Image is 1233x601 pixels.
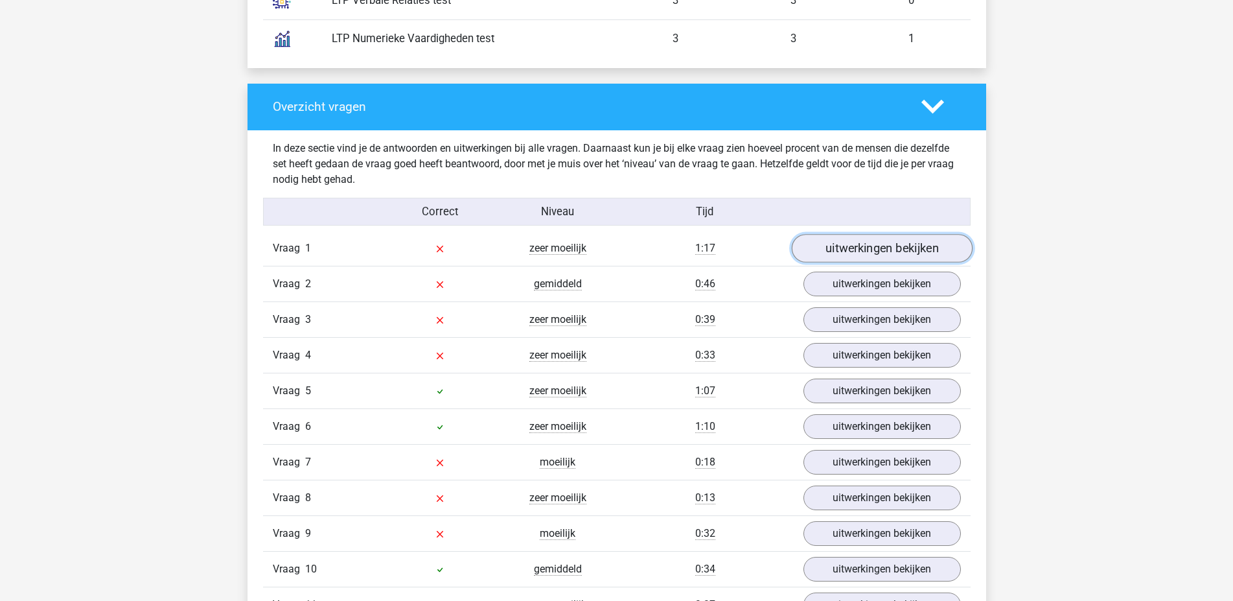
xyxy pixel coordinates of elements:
[695,456,715,469] span: 0:18
[853,30,971,47] div: 1
[529,349,586,362] span: zeer moeilijk
[803,557,961,582] a: uitwerkingen bekijken
[540,527,575,540] span: moeilijk
[273,490,305,506] span: Vraag
[305,527,311,539] span: 9
[305,491,311,504] span: 8
[695,277,715,290] span: 0:46
[695,527,715,540] span: 0:32
[529,420,586,433] span: zeer moeilijk
[273,99,902,114] h4: Overzicht vragen
[529,384,586,397] span: zeer moeilijk
[695,349,715,362] span: 0:33
[529,313,586,326] span: zeer moeilijk
[803,414,961,439] a: uitwerkingen bekijken
[273,383,305,399] span: Vraag
[534,277,582,290] span: gemiddeld
[381,204,499,220] div: Correct
[803,450,961,475] a: uitwerkingen bekijken
[534,563,582,576] span: gemiddeld
[803,307,961,332] a: uitwerkingen bekijken
[695,491,715,504] span: 0:13
[273,454,305,470] span: Vraag
[273,526,305,541] span: Vraag
[735,30,853,47] div: 3
[529,242,586,255] span: zeer moeilijk
[273,312,305,327] span: Vraag
[273,241,305,256] span: Vraag
[616,204,793,220] div: Tijd
[803,343,961,368] a: uitwerkingen bekijken
[499,204,617,220] div: Niveau
[273,276,305,292] span: Vraag
[803,272,961,296] a: uitwerkingen bekijken
[305,242,311,254] span: 1
[305,384,311,397] span: 5
[322,30,617,47] div: LTP Numerieke Vaardigheden test
[305,277,311,290] span: 2
[529,491,586,504] span: zeer moeilijk
[803,486,961,510] a: uitwerkingen bekijken
[695,384,715,397] span: 1:07
[266,23,298,55] img: numerical_reasoning.c2aee8c4b37e.svg
[695,242,715,255] span: 1:17
[273,561,305,577] span: Vraag
[305,456,311,468] span: 7
[305,563,317,575] span: 10
[305,420,311,432] span: 6
[273,348,305,363] span: Vraag
[695,313,715,326] span: 0:39
[695,420,715,433] span: 1:10
[695,563,715,576] span: 0:34
[617,30,735,47] div: 3
[305,313,311,325] span: 3
[263,141,971,187] div: In deze sectie vind je de antwoorden en uitwerkingen bij alle vragen. Daarnaast kun je bij elke v...
[305,349,311,361] span: 4
[791,234,972,263] a: uitwerkingen bekijken
[803,379,961,403] a: uitwerkingen bekijken
[540,456,575,469] span: moeilijk
[803,521,961,546] a: uitwerkingen bekijken
[273,419,305,434] span: Vraag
